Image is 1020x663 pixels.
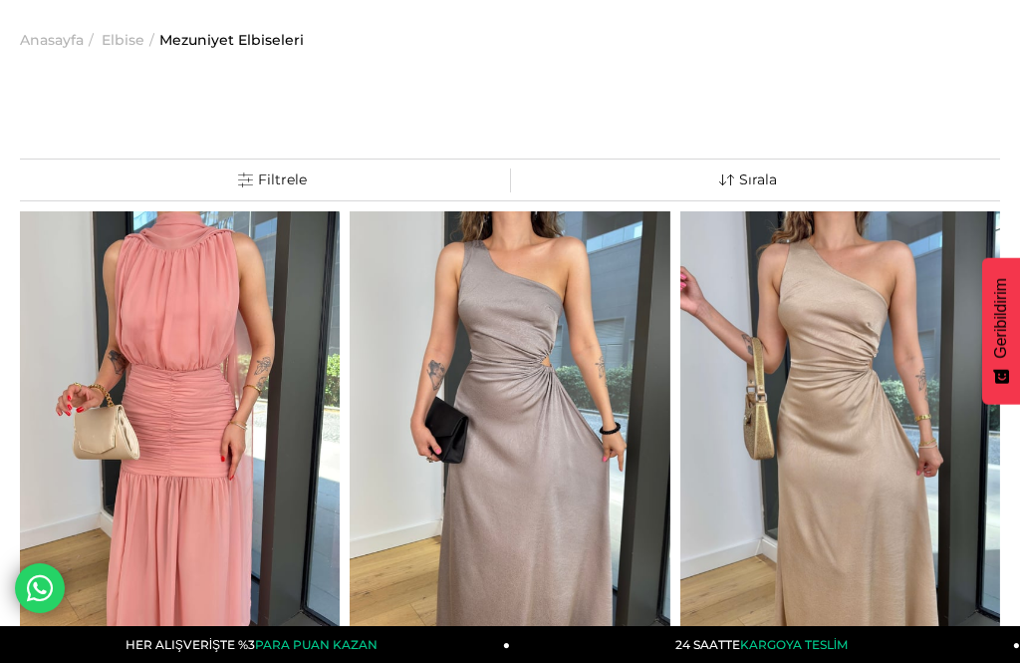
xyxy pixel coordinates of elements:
[350,211,669,638] img: Tek Omuz Askılı Drapeli Beli Pencere Detaylı Direlen Gri Kadın Elbise 25Y501
[510,626,1020,663] a: 24 SAATTEKARGOYA TESLİM
[680,211,1000,638] img: Tek Omuz Askılı Drapeli Beli Pencere Detaylı Direlen Taş Kadın Elbise 25Y501
[255,637,378,652] span: PARA PUAN KAZAN
[35,160,510,200] a: Filtreleme
[992,278,1010,359] span: Geribildirim
[740,637,848,652] span: KARGOYA TESLİM
[20,211,340,638] img: Boyundan Kuşaklı Drapeli Epard Pudra Kadın Tül Elbise 25Y523
[982,258,1020,405] button: Geribildirim - Show survey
